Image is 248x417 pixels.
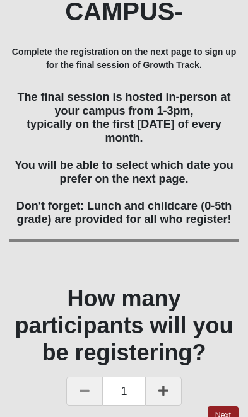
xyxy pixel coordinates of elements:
[15,159,233,185] span: You will be able to select which date you prefer on the next page.
[12,47,236,70] b: Complete the registration on the next page to sign up for the final session of Growth Track.
[27,118,221,144] span: typically on the first [DATE] of every month.
[17,91,230,117] span: The final session is hosted in-person at your campus from 1-3pm,
[103,377,145,406] span: 1
[9,285,239,367] h1: How many participants will you be registering?
[16,200,232,226] span: Don't forget: Lunch and childcare (0-5th grade) are provided for all who register!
